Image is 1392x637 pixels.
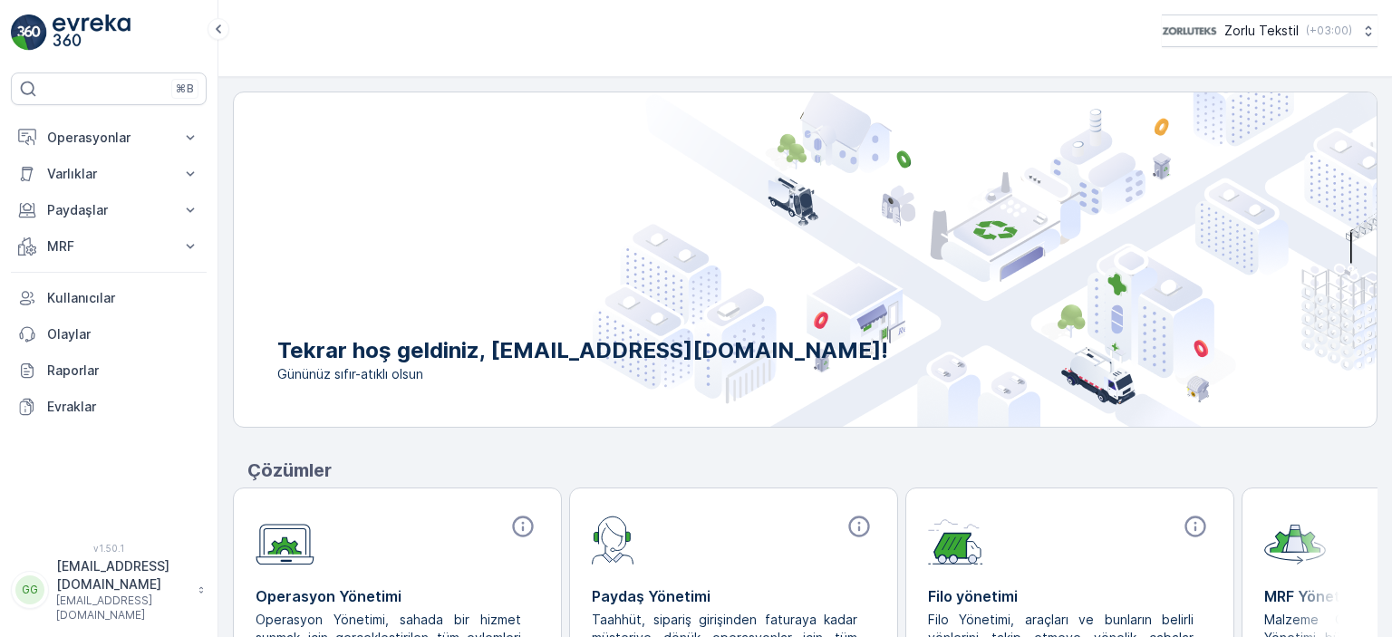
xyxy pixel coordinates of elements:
p: ( +03:00 ) [1306,24,1352,38]
p: Olaylar [47,325,199,343]
p: [EMAIL_ADDRESS][DOMAIN_NAME] [56,557,188,594]
p: ⌘B [176,82,194,96]
a: Kullanıcılar [11,280,207,316]
p: Tekrar hoş geldiniz, [EMAIL_ADDRESS][DOMAIN_NAME]! [277,336,888,365]
button: GG[EMAIL_ADDRESS][DOMAIN_NAME][EMAIL_ADDRESS][DOMAIN_NAME] [11,557,207,623]
p: Çözümler [247,457,1377,484]
a: Evraklar [11,389,207,425]
p: Zorlu Tekstil [1224,22,1299,40]
img: city illustration [593,92,1377,427]
div: GG [15,575,44,604]
p: Evraklar [47,398,199,416]
span: Gününüz sıfır-atıklı olsun [277,365,888,383]
p: Raporlar [47,362,199,380]
img: logo [11,14,47,51]
span: v 1.50.1 [11,543,207,554]
button: Operasyonlar [11,120,207,156]
img: module-icon [256,514,314,565]
img: logo_light-DOdMpM7g.png [53,14,130,51]
p: Operasyon Yönetimi [256,585,539,607]
a: Raporlar [11,352,207,389]
button: MRF [11,228,207,265]
button: Paydaşlar [11,192,207,228]
p: Paydaş Yönetimi [592,585,875,607]
p: Varlıklar [47,165,170,183]
img: 6-1-9-3_wQBzyll.png [1162,21,1217,41]
img: module-icon [928,514,983,565]
button: Varlıklar [11,156,207,192]
p: Operasyonlar [47,129,170,147]
img: module-icon [1264,514,1326,565]
p: [EMAIL_ADDRESS][DOMAIN_NAME] [56,594,188,623]
p: Paydaşlar [47,201,170,219]
button: Zorlu Tekstil(+03:00) [1162,14,1377,47]
p: Kullanıcılar [47,289,199,307]
a: Olaylar [11,316,207,352]
p: Filo yönetimi [928,585,1212,607]
p: MRF [47,237,170,256]
img: module-icon [592,514,634,565]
